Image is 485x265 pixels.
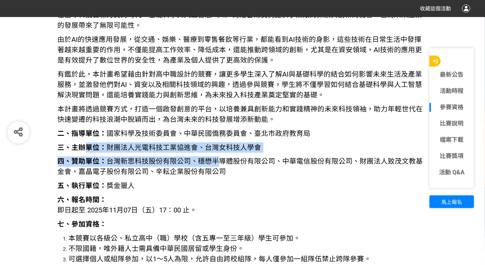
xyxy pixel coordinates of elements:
strong: 二、指導單位： [58,130,107,138]
span: 即日起至 2025年11月07日（五）17：00 止。 [58,207,197,215]
span: 國家科學及技術委員會、中華民國僑務委員會、臺北市政府教育局 [58,130,311,138]
span: 收藏這個活動 [420,6,451,11]
span: 不限國籍，唯外籍人士需具備中華民國居留或學生身份。 [69,245,245,253]
span: 馬上報名 [441,199,462,205]
span: 本競賽以各級公、私立高中（職）學校（含五專一至三年級）學生可參加。 [69,235,301,243]
a: 比賽說明 [430,119,474,128]
a: 參賽資格 [430,103,474,112]
a: 檔案下載 [430,135,474,144]
span: 台灣新思科技股份有限公司、穩懋半導體股份有限公司、中華電信股份有限公司、財團法人致茂文教基金會、嘉晶電子股份有限公司、辛耘企業股份有限公司 [58,158,423,176]
strong: 七、參加資格： [58,221,107,229]
span: 財團法人光電科技工業協進會、台灣女科技人學會 [58,144,262,152]
a: 活動 Q&A [430,168,474,177]
strong: 六、報名時間： [58,196,107,204]
span: 由於AI的快速應用發展，從交通、娛樂、醫療到零售餐飲等行業，都能看到AI技術的身影，這些技術在日常生活中發揮著越來越重要的作用，不僅能提高工作效率、降低成本，還能推動跨領域的創新，尤其是在資安領... [58,36,422,64]
span: 可選擇個人或組隊參加，以1～5人為限，允許自由跨校組隊，每人僅參加一組隊伍禁止跨隊參賽。 [69,255,371,264]
strong: 三、主辦單位： [58,144,107,152]
a: 最新公告 [430,70,474,79]
strong: 五、執行單位： [58,182,107,190]
button: 馬上報名 [430,195,474,208]
strong: 四、贊助單位： [58,158,107,166]
a: 比賽獎項 [430,152,474,161]
span: 本計畫將透過競賽方式，打造一個啟發創意的平台，以培養兼具創新能力和實踐精神的未來科技領袖，助力年輕世代在快速變遷的科技浪潮中脫穎而出，為台灣未來的科技發展增添新動能。 [58,105,423,124]
a: 活動時程 [430,87,474,95]
span: 獎金獵人 [58,182,135,190]
span: 有鑑於此，本計畫希望藉由針對高中職設計的競賽，讓更多學生深入了解AI與基礎科學的結合如何影響未來生活及產業服務，並激發他們對AI、資安以及相關科技領域的興趣，透過參與競賽，學生將不僅學習如何結合... [58,70,422,99]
